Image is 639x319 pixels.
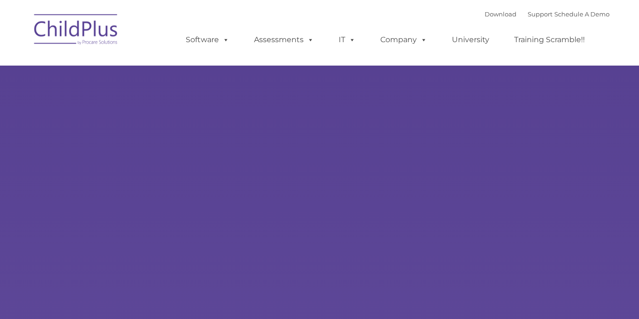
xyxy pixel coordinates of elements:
[505,30,594,49] a: Training Scramble!!
[554,10,610,18] a: Schedule A Demo
[485,10,610,18] font: |
[29,7,123,54] img: ChildPlus by Procare Solutions
[443,30,499,49] a: University
[528,10,552,18] a: Support
[371,30,436,49] a: Company
[329,30,365,49] a: IT
[485,10,516,18] a: Download
[176,30,239,49] a: Software
[245,30,323,49] a: Assessments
